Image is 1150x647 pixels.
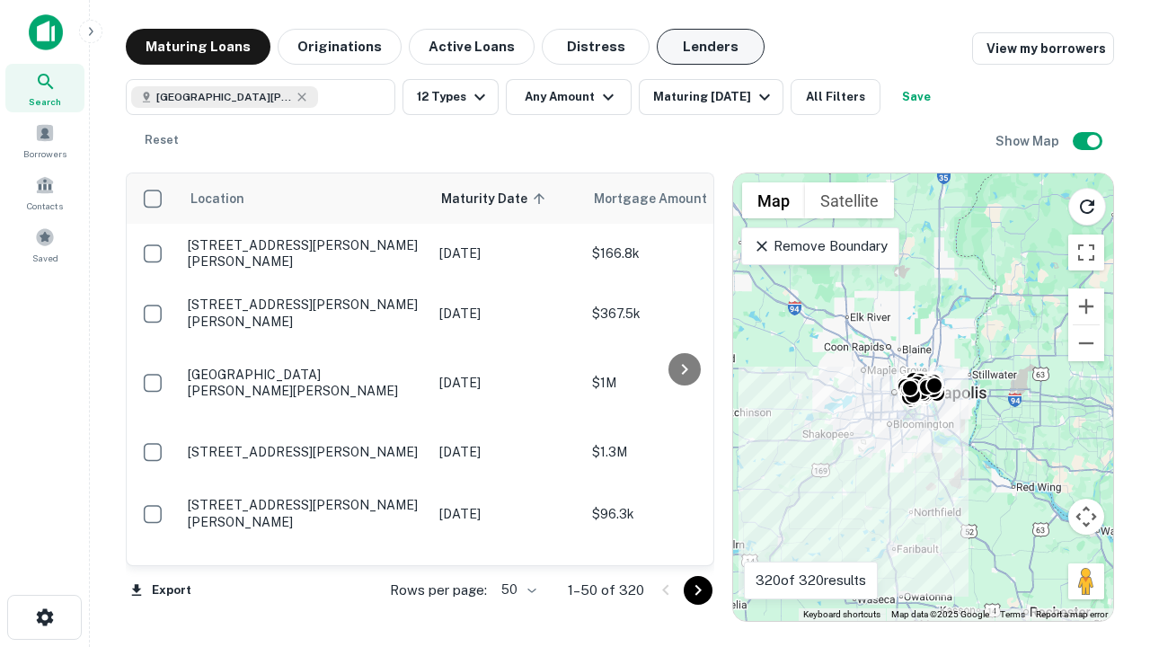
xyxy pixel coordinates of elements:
p: [DATE] [439,442,574,462]
p: Rows per page: [390,580,487,601]
div: 50 [494,577,539,603]
button: Originations [278,29,402,65]
span: Mortgage Amount [594,188,730,209]
button: Toggle fullscreen view [1068,235,1104,270]
button: Show satellite imagery [805,182,894,218]
iframe: Chat Widget [1060,446,1150,532]
a: Search [5,64,84,112]
p: $1.3M [592,442,772,462]
button: Reload search area [1068,188,1106,226]
p: 1–50 of 320 [568,580,644,601]
button: Distress [542,29,650,65]
p: $228k [592,565,772,585]
span: Saved [32,251,58,265]
span: Location [190,188,244,209]
p: [DATE] [439,304,574,323]
p: [DATE] [439,373,574,393]
th: Mortgage Amount [583,173,781,224]
p: Remove Boundary [753,235,887,257]
button: Zoom out [1068,325,1104,361]
button: All Filters [791,79,880,115]
button: Any Amount [506,79,632,115]
span: Map data ©2025 Google [891,609,989,619]
p: 320 of 320 results [756,570,866,591]
button: Drag Pegman onto the map to open Street View [1068,563,1104,599]
span: [GEOGRAPHIC_DATA][PERSON_NAME], [GEOGRAPHIC_DATA], [GEOGRAPHIC_DATA] [156,89,291,105]
a: Terms (opens in new tab) [1000,609,1025,619]
span: Contacts [27,199,63,213]
a: Report a map error [1036,609,1108,619]
th: Location [179,173,430,224]
p: $166.8k [592,244,772,263]
div: Maturing [DATE] [653,86,775,108]
a: Open this area in Google Maps (opens a new window) [738,598,797,621]
p: [DATE] [439,504,574,524]
p: [DATE] [439,565,574,585]
p: $367.5k [592,304,772,323]
p: [STREET_ADDRESS][PERSON_NAME][PERSON_NAME] [188,237,421,270]
h6: Show Map [995,131,1062,151]
button: Zoom in [1068,288,1104,324]
button: Show street map [742,182,805,218]
button: Export [126,577,196,604]
button: Maturing [DATE] [639,79,783,115]
a: View my borrowers [972,32,1114,65]
div: 0 0 [733,173,1113,621]
button: Save your search to get updates of matches that match your search criteria. [888,79,945,115]
span: Search [29,94,61,109]
p: [STREET_ADDRESS][PERSON_NAME][PERSON_NAME] [188,297,421,329]
button: Reset [133,122,190,158]
button: Lenders [657,29,765,65]
p: $1M [592,373,772,393]
button: Maturing Loans [126,29,270,65]
span: Borrowers [23,146,66,161]
img: Google [738,598,797,621]
p: $96.3k [592,504,772,524]
button: Active Loans [409,29,535,65]
a: Saved [5,220,84,269]
button: Keyboard shortcuts [803,608,880,621]
p: [DATE] [439,244,574,263]
p: [STREET_ADDRESS][PERSON_NAME] [188,444,421,460]
p: [GEOGRAPHIC_DATA][PERSON_NAME][PERSON_NAME] [188,367,421,399]
button: Go to next page [684,576,712,605]
p: [STREET_ADDRESS][PERSON_NAME][PERSON_NAME] [188,497,421,529]
img: capitalize-icon.png [29,14,63,50]
a: Contacts [5,168,84,217]
span: Maturity Date [441,188,551,209]
button: 12 Types [402,79,499,115]
a: Borrowers [5,116,84,164]
th: Maturity Date [430,173,583,224]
